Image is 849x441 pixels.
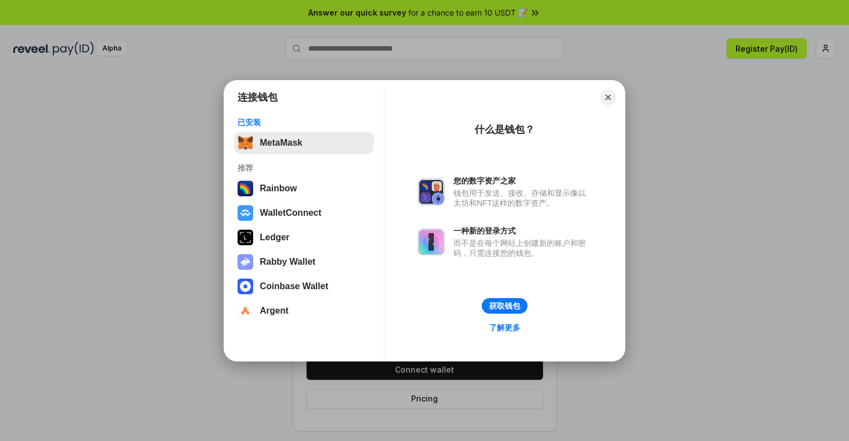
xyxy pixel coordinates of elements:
button: MetaMask [234,132,374,154]
img: svg+xml,%3Csvg%20width%3D%2228%22%20height%3D%2228%22%20viewBox%3D%220%200%2028%2028%22%20fill%3D... [238,303,253,319]
div: 一种新的登录方式 [453,226,591,236]
img: svg+xml,%3Csvg%20fill%3D%22none%22%20height%3D%2233%22%20viewBox%3D%220%200%2035%2033%22%20width%... [238,135,253,151]
img: svg+xml,%3Csvg%20xmlns%3D%22http%3A%2F%2Fwww.w3.org%2F2000%2Fsvg%22%20fill%3D%22none%22%20viewBox... [238,254,253,270]
div: 推荐 [238,163,371,173]
img: svg+xml,%3Csvg%20width%3D%2228%22%20height%3D%2228%22%20viewBox%3D%220%200%2028%2028%22%20fill%3D... [238,279,253,294]
button: WalletConnect [234,202,374,224]
div: Ledger [260,232,289,242]
img: svg+xml,%3Csvg%20xmlns%3D%22http%3A%2F%2Fwww.w3.org%2F2000%2Fsvg%22%20fill%3D%22none%22%20viewBox... [418,229,445,255]
div: 了解更多 [489,323,520,333]
button: Argent [234,300,374,322]
div: Coinbase Wallet [260,281,328,291]
div: 钱包用于发送、接收、存储和显示像以太坊和NFT这样的数字资产。 [453,188,591,208]
img: svg+xml,%3Csvg%20xmlns%3D%22http%3A%2F%2Fwww.w3.org%2F2000%2Fsvg%22%20fill%3D%22none%22%20viewBox... [418,179,445,205]
div: Rainbow [260,184,297,194]
button: Rabby Wallet [234,251,374,273]
h1: 连接钱包 [238,91,278,104]
img: svg+xml,%3Csvg%20width%3D%2228%22%20height%3D%2228%22%20viewBox%3D%220%200%2028%2028%22%20fill%3D... [238,205,253,221]
div: WalletConnect [260,208,322,218]
a: 了解更多 [482,320,527,335]
button: Coinbase Wallet [234,275,374,298]
div: 而不是在每个网站上创建新的账户和密码，只需连接您的钱包。 [453,238,591,258]
button: Rainbow [234,177,374,200]
div: MetaMask [260,138,302,148]
div: Argent [260,306,289,316]
div: 已安装 [238,117,371,127]
div: 什么是钱包？ [475,123,535,136]
div: 您的数字资产之家 [453,176,591,186]
img: svg+xml,%3Csvg%20xmlns%3D%22http%3A%2F%2Fwww.w3.org%2F2000%2Fsvg%22%20width%3D%2228%22%20height%3... [238,230,253,245]
div: 获取钱包 [489,301,520,311]
div: Rabby Wallet [260,257,315,267]
button: Close [600,90,616,105]
img: svg+xml,%3Csvg%20width%3D%22120%22%20height%3D%22120%22%20viewBox%3D%220%200%20120%20120%22%20fil... [238,181,253,196]
button: 获取钱包 [482,298,527,314]
button: Ledger [234,226,374,249]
